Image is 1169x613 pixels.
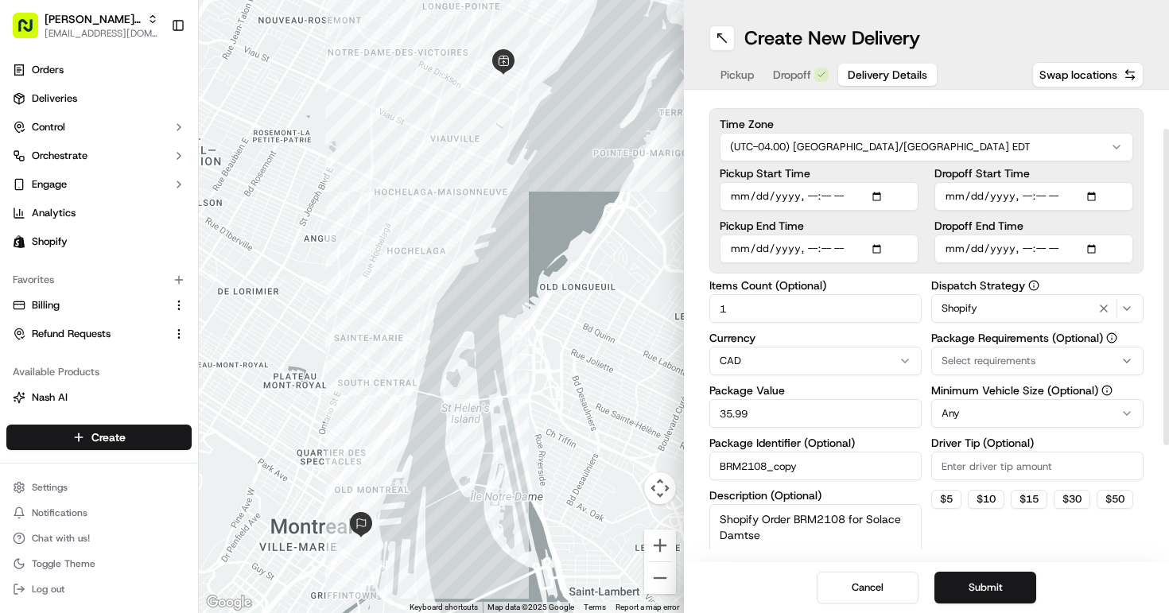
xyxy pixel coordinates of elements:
[32,355,122,371] span: Knowledge Base
[6,57,192,83] a: Orders
[709,294,922,323] input: Enter number of items
[49,246,129,259] span: [PERSON_NAME]
[6,385,192,410] button: Nash AI
[616,603,679,611] a: Report a map error
[6,425,192,450] button: Create
[6,502,192,524] button: Notifications
[720,220,918,231] label: Pickup End Time
[32,506,87,519] span: Notifications
[134,357,147,370] div: 💻
[203,592,255,613] img: Google
[817,572,918,603] button: Cancel
[6,321,192,347] button: Refund Requests
[584,603,606,611] a: Terms (opens in new tab)
[744,25,920,51] h1: Create New Delivery
[16,231,41,257] img: Masood Aslam
[942,354,1035,368] span: Select requirements
[132,246,138,259] span: •
[45,11,141,27] button: [PERSON_NAME] MTL
[32,149,87,163] span: Orchestrate
[128,349,262,378] a: 💻API Documentation
[1032,62,1144,87] button: Swap locations
[32,247,45,260] img: 1736555255976-a54dd68f-1ca7-489b-9aae-adbdc363a1c4
[720,168,918,179] label: Pickup Start Time
[16,274,41,300] img: Masood Aslam
[1039,67,1117,83] span: Swap locations
[32,290,45,303] img: 1736555255976-a54dd68f-1ca7-489b-9aae-adbdc363a1c4
[1011,490,1047,509] button: $15
[6,267,192,293] div: Favorites
[709,399,922,428] input: Enter package value
[1101,385,1113,396] button: Minimum Vehicle Size (Optional)
[72,168,219,180] div: We're available if you need us!
[247,204,289,223] button: See all
[270,157,289,176] button: Start new chat
[709,280,922,291] label: Items Count (Optional)
[49,289,129,302] span: [PERSON_NAME]
[13,235,25,248] img: Shopify logo
[141,289,173,302] span: [DATE]
[934,168,1133,179] label: Dropoff Start Time
[931,452,1144,480] input: Enter driver tip amount
[720,67,754,83] span: Pickup
[6,293,192,318] button: Billing
[934,572,1036,603] button: Submit
[709,490,922,501] label: Description (Optional)
[968,490,1004,509] button: $10
[6,114,192,140] button: Control
[410,602,478,613] button: Keyboard shortcuts
[13,327,166,341] a: Refund Requests
[709,504,922,593] textarea: Shopify Order BRM2108 for Solace Damtse
[487,603,574,611] span: Map data ©2025 Google
[931,294,1144,323] button: Shopify
[16,207,107,219] div: Past conversations
[72,152,261,168] div: Start new chat
[6,172,192,197] button: Engage
[32,235,68,249] span: Shopify
[709,437,922,448] label: Package Identifier (Optional)
[709,385,922,396] label: Package Value
[773,67,811,83] span: Dropoff
[6,553,192,575] button: Toggle Theme
[16,64,289,89] p: Welcome 👋
[32,120,65,134] span: Control
[112,394,192,406] a: Powered byPylon
[6,578,192,600] button: Log out
[709,452,922,480] input: Enter package identifier
[1054,490,1090,509] button: $30
[6,143,192,169] button: Orchestrate
[16,152,45,180] img: 1736555255976-a54dd68f-1ca7-489b-9aae-adbdc363a1c4
[13,390,185,405] a: Nash AI
[132,289,138,302] span: •
[32,390,68,405] span: Nash AI
[720,118,1133,130] label: Time Zone
[6,86,192,111] a: Deliveries
[848,67,927,83] span: Delivery Details
[931,347,1144,375] button: Select requirements
[41,103,286,119] input: Got a question? Start typing here...
[32,91,77,106] span: Deliveries
[931,332,1144,343] label: Package Requirements (Optional)
[931,437,1144,448] label: Driver Tip (Optional)
[934,220,1133,231] label: Dropoff End Time
[16,357,29,370] div: 📗
[1028,280,1039,291] button: Dispatch Strategy
[32,327,111,341] span: Refund Requests
[6,229,192,254] a: Shopify
[32,532,90,545] span: Chat with us!
[45,27,158,40] button: [EMAIL_ADDRESS][DOMAIN_NAME]
[709,332,922,343] label: Currency
[6,476,192,499] button: Settings
[10,349,128,378] a: 📗Knowledge Base
[16,16,48,48] img: Nash
[644,562,676,594] button: Zoom out
[91,429,126,445] span: Create
[6,200,192,226] a: Analytics
[942,301,977,316] span: Shopify
[32,481,68,494] span: Settings
[6,359,192,385] div: Available Products
[644,530,676,561] button: Zoom in
[931,280,1144,291] label: Dispatch Strategy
